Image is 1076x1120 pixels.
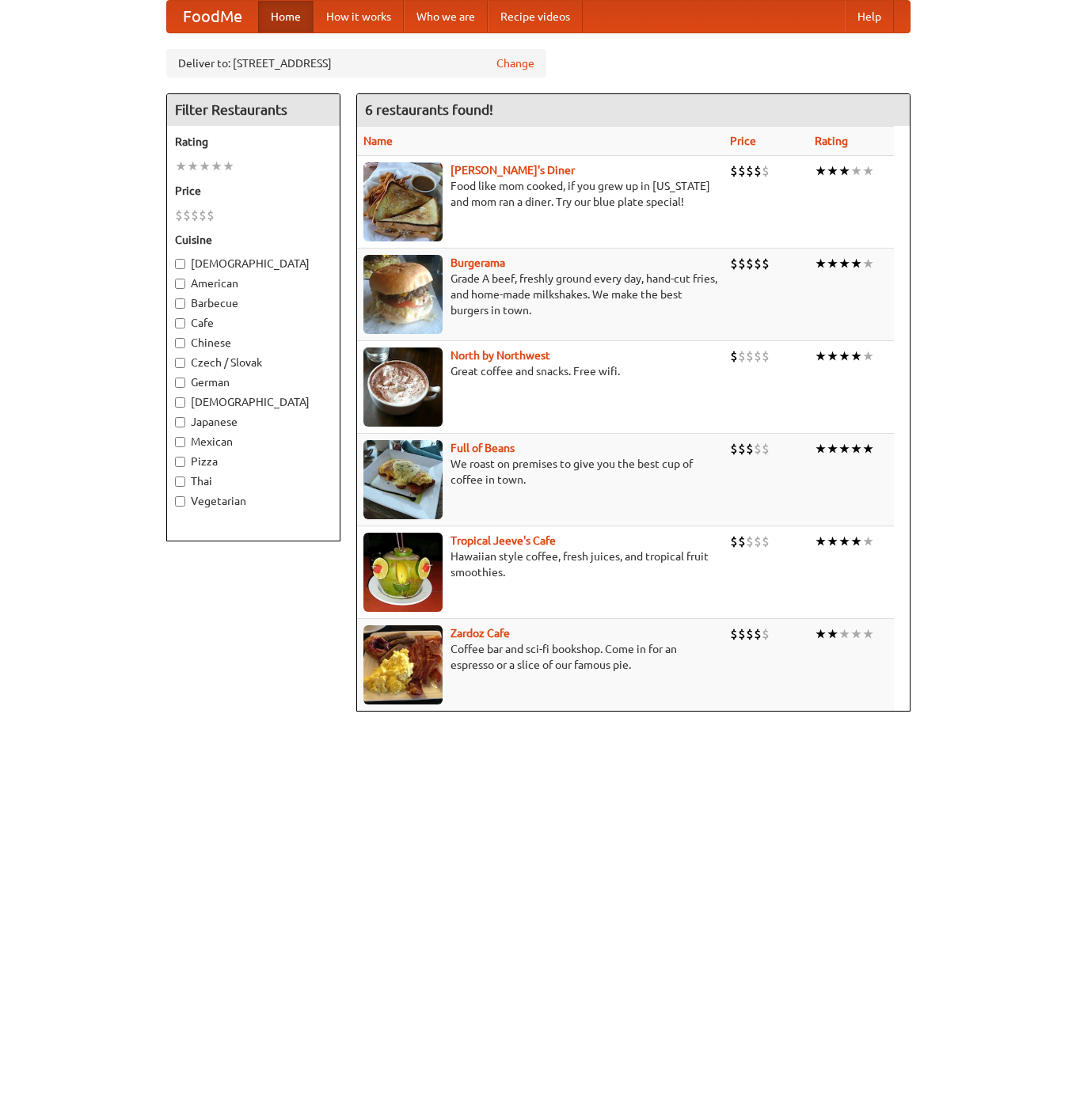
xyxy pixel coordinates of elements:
[363,641,717,673] p: Coffee bar and sci-fi bookshop. Come in for an espresso or a slice of our famous pie.
[838,533,850,550] li: ★
[488,1,583,32] a: Recipe videos
[363,178,717,210] p: Food like mom cooked, if you grew up in [US_STATE] and mom ran a diner. Try our blue plate special!
[862,440,874,457] li: ★
[363,456,717,488] p: We roast on premises to give you the best cup of coffee in town.
[746,162,754,180] li: $
[175,256,332,271] label: [DEMOGRAPHIC_DATA]
[314,1,404,32] a: How it works
[175,183,332,199] h5: Price
[862,347,874,365] li: ★
[175,158,187,175] li: ★
[175,378,185,388] input: German
[815,625,827,643] li: ★
[754,347,762,365] li: $
[815,255,827,272] li: ★
[363,363,717,379] p: Great coffee and snacks. Free wifi.
[850,533,862,550] li: ★
[730,533,738,550] li: $
[175,134,332,150] h5: Rating
[738,625,746,643] li: $
[175,473,332,489] label: Thai
[175,493,332,509] label: Vegetarian
[175,275,332,291] label: American
[730,135,756,147] a: Price
[166,49,546,78] div: Deliver to: [STREET_ADDRESS]
[175,414,332,430] label: Japanese
[862,625,874,643] li: ★
[827,162,838,180] li: ★
[175,315,332,331] label: Cafe
[815,135,848,147] a: Rating
[738,347,746,365] li: $
[730,347,738,365] li: $
[862,255,874,272] li: ★
[850,625,862,643] li: ★
[762,440,770,457] li: $
[730,440,738,457] li: $
[827,347,838,365] li: ★
[222,158,234,175] li: ★
[746,347,754,365] li: $
[451,627,510,640] a: Zardoz Cafe
[838,255,850,272] li: ★
[754,162,762,180] li: $
[175,437,185,447] input: Mexican
[175,259,185,269] input: [DEMOGRAPHIC_DATA]
[404,1,488,32] a: Who we are
[496,55,534,71] a: Change
[762,625,770,643] li: $
[738,533,746,550] li: $
[850,440,862,457] li: ★
[191,207,199,224] li: $
[175,374,332,390] label: German
[451,534,556,547] b: Tropical Jeeve's Cafe
[451,256,505,269] b: Burgerama
[746,255,754,272] li: $
[815,440,827,457] li: ★
[738,255,746,272] li: $
[827,440,838,457] li: ★
[363,135,393,147] a: Name
[365,102,493,117] ng-pluralize: 6 restaurants found!
[175,457,185,467] input: Pizza
[175,298,185,309] input: Barbecue
[175,454,332,469] label: Pizza
[754,440,762,457] li: $
[850,347,862,365] li: ★
[845,1,894,32] a: Help
[838,347,850,365] li: ★
[451,164,575,177] b: [PERSON_NAME]'s Diner
[815,533,827,550] li: ★
[762,533,770,550] li: $
[363,271,717,318] p: Grade A beef, freshly ground every day, hand-cut fries, and home-made milkshakes. We make the bes...
[730,255,738,272] li: $
[363,347,443,427] img: north.jpg
[827,255,838,272] li: ★
[762,347,770,365] li: $
[746,440,754,457] li: $
[175,358,185,368] input: Czech / Slovak
[175,397,185,408] input: [DEMOGRAPHIC_DATA]
[762,255,770,272] li: $
[363,162,443,241] img: sallys.jpg
[175,496,185,507] input: Vegetarian
[754,255,762,272] li: $
[199,158,211,175] li: ★
[199,207,207,224] li: $
[167,94,340,126] h4: Filter Restaurants
[862,162,874,180] li: ★
[815,162,827,180] li: ★
[762,162,770,180] li: $
[363,533,443,612] img: jeeves.jpg
[838,440,850,457] li: ★
[838,162,850,180] li: ★
[451,442,515,454] a: Full of Beans
[258,1,314,32] a: Home
[167,1,258,32] a: FoodMe
[175,232,332,248] h5: Cuisine
[730,625,738,643] li: $
[187,158,199,175] li: ★
[175,295,332,311] label: Barbecue
[827,533,838,550] li: ★
[207,207,215,224] li: $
